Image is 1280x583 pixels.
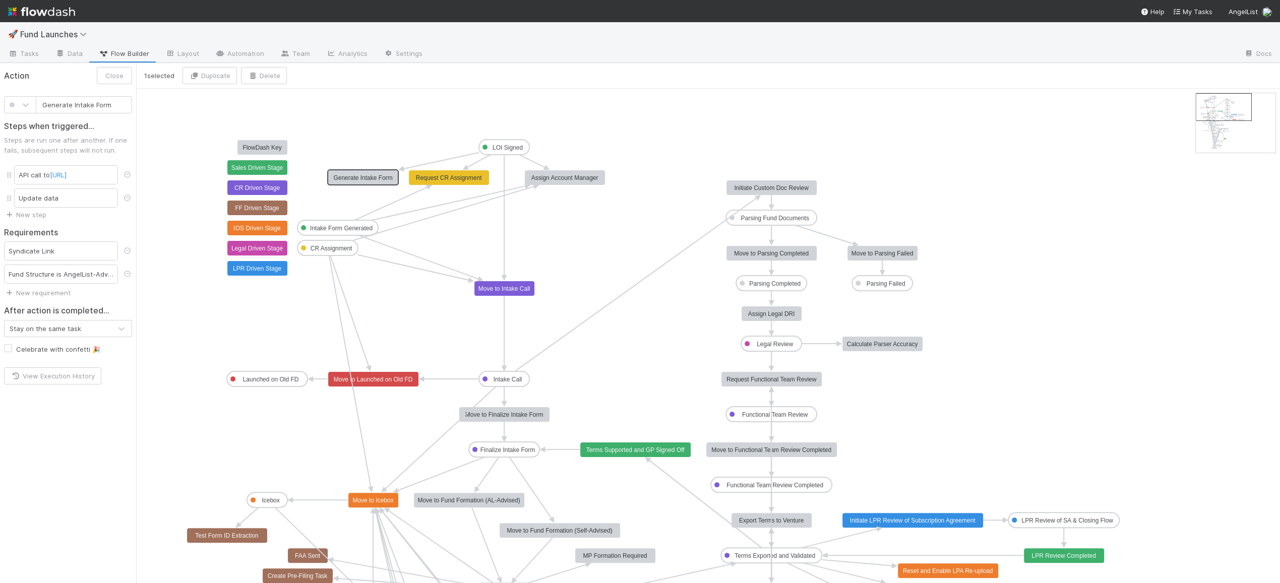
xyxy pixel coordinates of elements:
text: Sales Driven Stage [231,164,283,171]
text: Move to Parsing Failed [851,250,913,257]
text: Move to Icebox [352,497,393,504]
text: Move to Fund Formation (Self-Advised) [507,527,612,534]
div: API call to [14,165,118,184]
a: Layout [157,46,207,62]
h2: Requirements [4,228,132,237]
a: Analytics [318,46,376,62]
text: Request Functional Team Review [726,376,817,383]
span: Tasks [8,48,39,58]
text: Export Terms to Venture [739,517,804,524]
text: MP Formation Required [583,552,647,559]
text: Create Pre-Filing Task [268,572,328,579]
a: Flow Builder [91,46,157,62]
text: Legal Review [757,341,793,348]
text: CR Driven Stage [234,184,280,191]
text: FlowDash Key [242,144,281,151]
a: Settings [376,46,431,62]
text: LPR Review of SA & Closing Flow [1021,517,1113,524]
text: Assign Account Manager [531,174,598,181]
text: Functional Team Review Completed [726,482,823,489]
img: avatar_1cceb0af-a10b-4354-bea8-7d06449b9c17.png [1262,7,1272,17]
div: Update data [14,188,118,208]
text: Terms Exported and Validated [735,552,815,559]
text: LPR Review Completed [1031,552,1095,559]
a: New step [4,211,46,219]
text: Move to Parsing Completed [734,250,809,257]
a: Docs [1236,46,1280,62]
text: Functional Team Review [742,411,808,418]
text: Test Form ID Extraction [195,532,258,539]
div: Syndicate Link [4,241,118,261]
p: Steps are run one after another. If one fails, subsequent steps will not run. [4,135,132,155]
span: Action [4,70,29,82]
text: FAA Sent [295,552,321,559]
text: Parsing Failed [867,280,905,287]
text: Initiate LPR Review of Subscription Agreement [850,517,976,524]
div: Stay on the same task [10,323,81,334]
a: My Tasks [1173,7,1212,17]
a: Data [47,46,91,62]
text: Generate Intake Form [333,174,392,181]
button: Duplicate [182,67,237,84]
text: Request CR Assignment [416,174,482,181]
span: My Tasks [1173,8,1212,16]
text: Terms Supported and GP Signed Off [586,446,685,454]
text: FF Driven Stage [235,205,279,212]
span: Flow Builder [99,48,149,58]
text: Move to Fund Formation (AL-Advised) [417,497,520,504]
text: Icebox [262,497,279,504]
text: Move to Intake Call [478,285,530,292]
a: Team [272,46,318,62]
text: Launched on Old FD [243,376,299,383]
text: Move to Functional Team Review Completed [711,446,831,454]
text: Legal Driven Stage [231,245,283,252]
text: Move to Launched on Old FD [334,376,413,383]
text: Intake Form Generated [310,225,373,232]
div: Fund Structure is AngelList-Advised Venture Fund, Self-Advised Venture Fund [4,265,118,284]
span: Fund Launches [20,29,92,39]
a: New requirement [4,289,71,297]
button: Close [97,67,132,84]
text: Parsing Fund Documents [741,215,809,222]
span: 1 selected [144,71,174,81]
text: Initiate Custom Doc Review [734,184,809,191]
span: AngelList [1229,8,1258,16]
h2: After action is completed... [4,306,109,315]
text: Intake Call [494,376,522,383]
text: LOI Signed [493,144,523,151]
div: Help [1140,7,1165,17]
text: CR Assignment [311,245,352,252]
text: Finalize Intake Form [480,446,535,454]
text: LPR Driven Stage [233,265,281,272]
text: IOS Driven Stage [233,225,281,232]
label: Celebrate with confetti 🎉 [16,343,100,355]
button: Delete [241,67,287,84]
text: Assign Legal DRI [748,310,795,317]
text: Reset and Enable LPA Re-upload [903,567,993,574]
text: Parsing Completed [749,280,801,287]
a: Automation [207,46,272,62]
text: Calculate Parser Accuracy [847,341,918,348]
span: [URL] [50,171,67,179]
span: 🚀 [8,30,18,38]
button: View Execution History [4,367,101,384]
h2: Steps when triggered... [4,121,132,131]
text: Move to Finalize Intake Form [465,411,543,418]
img: logo-inverted-e16ddd16eac7371096b0.svg [8,3,75,20]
